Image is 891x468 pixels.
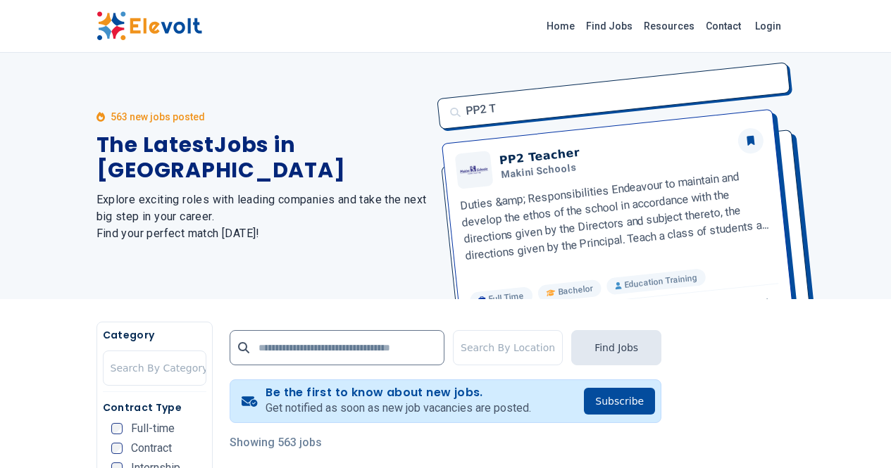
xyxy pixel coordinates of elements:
[747,12,790,40] a: Login
[111,423,123,434] input: Full-time
[96,132,429,183] h1: The Latest Jobs in [GEOGRAPHIC_DATA]
[541,15,580,37] a: Home
[96,191,429,242] h2: Explore exciting roles with leading companies and take the next big step in your career. Find you...
[103,328,206,342] h5: Category
[700,15,747,37] a: Contact
[266,400,531,417] p: Get notified as soon as new job vacancies are posted.
[111,443,123,454] input: Contract
[96,11,202,41] img: Elevolt
[580,15,638,37] a: Find Jobs
[131,423,175,434] span: Full-time
[638,15,700,37] a: Resources
[584,388,655,415] button: Subscribe
[131,443,172,454] span: Contract
[111,110,205,124] p: 563 new jobs posted
[230,434,661,451] p: Showing 563 jobs
[266,386,531,400] h4: Be the first to know about new jobs.
[571,330,661,365] button: Find Jobs
[103,400,206,415] h5: Contract Type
